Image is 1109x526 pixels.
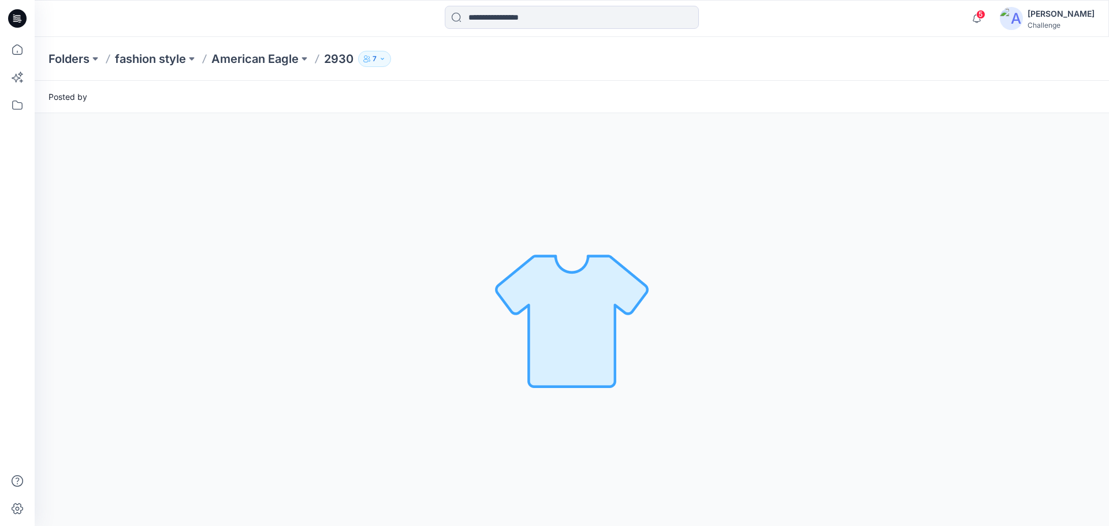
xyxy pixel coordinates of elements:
a: American Eagle [211,51,299,67]
img: avatar [1000,7,1023,30]
p: 7 [373,53,377,65]
div: Challenge [1028,21,1095,29]
a: fashion style [115,51,186,67]
span: Posted by [49,91,87,103]
img: No Outline [491,239,653,401]
div: [PERSON_NAME] [1028,7,1095,21]
a: Folders [49,51,90,67]
span: 5 [976,10,985,19]
button: 7 [358,51,391,67]
p: 2930 [324,51,353,67]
